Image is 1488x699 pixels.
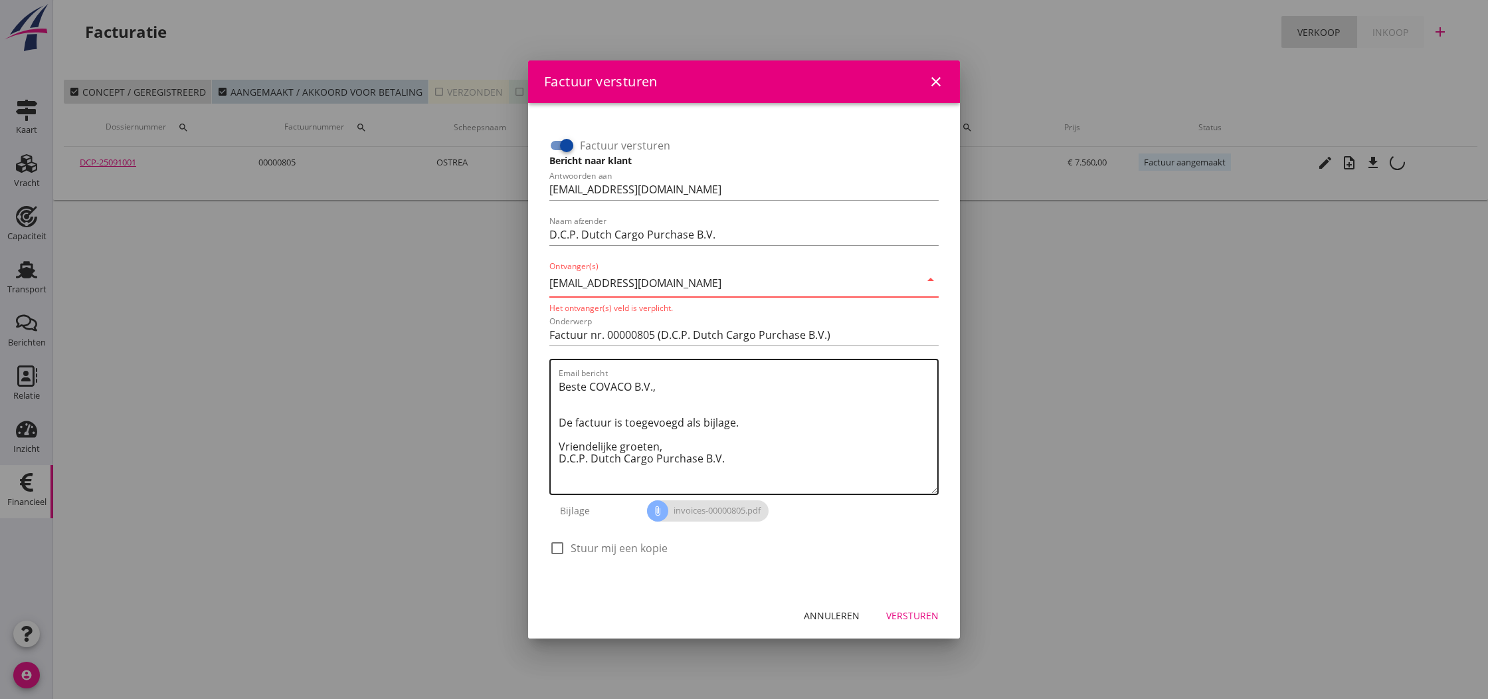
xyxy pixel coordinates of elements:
span: invoices-00000805.pdf [647,500,769,522]
i: attach_file [647,500,668,522]
div: Het ontvanger(s) veld is verplicht. [549,302,939,314]
div: Factuur versturen [544,72,658,92]
h3: Bericht naar klant [549,153,939,167]
input: Antwoorden aan [549,179,939,200]
input: Ontvanger(s) [549,272,920,294]
input: Onderwerp [549,324,939,346]
i: arrow_drop_down [923,272,939,288]
textarea: Email bericht [559,376,937,494]
div: Versturen [886,609,939,623]
button: Versturen [876,604,949,628]
label: Stuur mij een kopie [571,542,668,555]
input: Naam afzender [549,224,939,245]
div: Bijlage [549,495,647,527]
i: close [928,74,944,90]
div: Annuleren [804,609,860,623]
label: Factuur versturen [580,139,670,152]
button: Annuleren [793,604,870,628]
